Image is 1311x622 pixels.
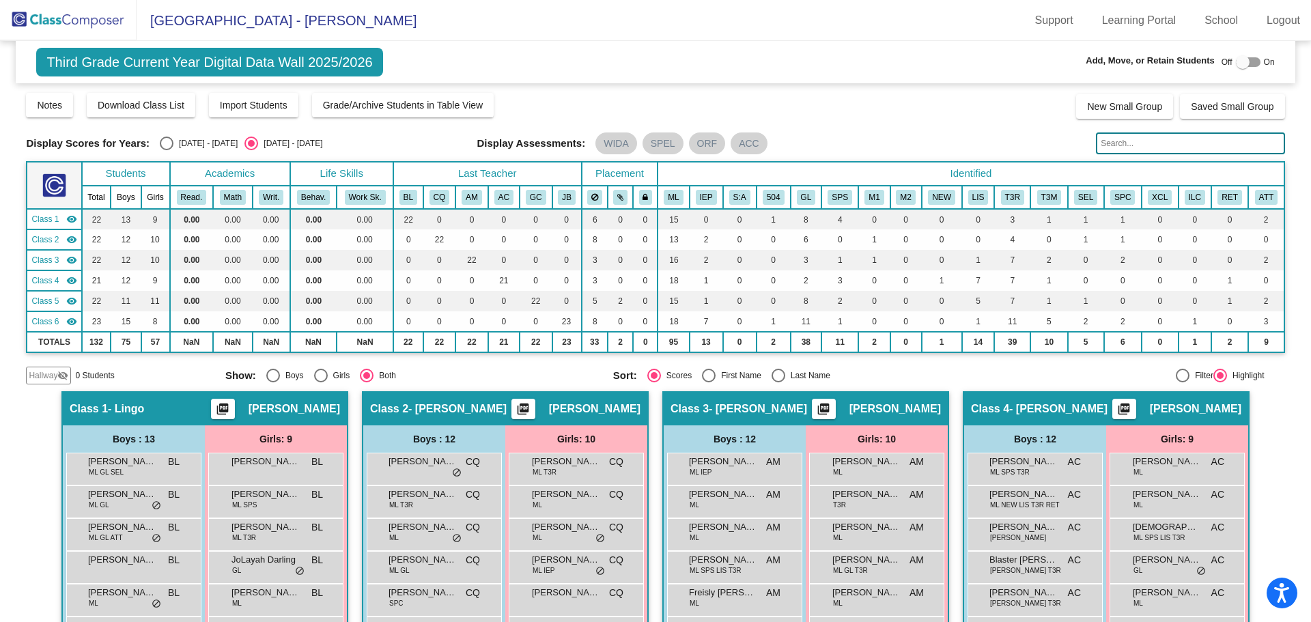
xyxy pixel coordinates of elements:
[297,190,330,205] button: Behav.
[1142,291,1179,311] td: 0
[1087,101,1162,112] span: New Small Group
[821,250,858,270] td: 1
[1256,10,1311,31] a: Logout
[1180,94,1284,119] button: Saved Small Group
[928,190,955,205] button: NEW
[922,186,962,209] th: Newcomer - <1 year in Country
[1104,186,1142,209] th: Receives speech services
[393,291,423,311] td: 0
[757,186,791,209] th: 504 Plan
[82,229,111,250] td: 22
[1076,94,1173,119] button: New Small Group
[455,270,488,291] td: 0
[1104,270,1142,291] td: 0
[757,291,791,311] td: 0
[82,162,170,186] th: Students
[423,291,456,311] td: 0
[994,186,1030,209] th: Tier 3 Supports in Reading
[696,190,717,205] button: IEP
[1068,291,1104,311] td: 1
[658,250,689,270] td: 16
[608,186,633,209] th: Keep with students
[821,186,858,209] th: SPST
[723,250,757,270] td: 0
[791,291,821,311] td: 8
[87,93,195,117] button: Download Class List
[520,229,552,250] td: 0
[488,270,520,291] td: 21
[658,162,1284,186] th: Identified
[312,93,494,117] button: Grade/Archive Students in Table View
[690,229,723,250] td: 2
[1116,402,1132,421] mat-icon: picture_as_pdf
[962,291,995,311] td: 5
[111,270,141,291] td: 12
[890,250,922,270] td: 0
[520,186,552,209] th: Georgia Calloway
[141,250,170,270] td: 10
[27,311,81,332] td: Joanna Broadbelt - Broadbelt/Arias
[82,209,111,229] td: 22
[66,214,77,225] mat-icon: visibility
[558,190,576,205] button: JB
[1211,186,1248,209] th: Retained at some point, or was placed back at time of enrollment
[689,132,726,154] mat-chip: ORF
[595,132,637,154] mat-chip: WIDA
[393,270,423,291] td: 0
[815,402,832,421] mat-icon: picture_as_pdf
[1030,250,1067,270] td: 2
[1068,229,1104,250] td: 1
[1248,291,1284,311] td: 2
[890,229,922,250] td: 0
[1096,132,1284,154] input: Search...
[111,186,141,209] th: Boys
[488,229,520,250] td: 0
[633,250,658,270] td: 0
[1248,250,1284,270] td: 2
[922,229,962,250] td: 0
[552,186,582,209] th: Joanna Broadbelt
[1142,209,1179,229] td: 0
[82,291,111,311] td: 22
[98,100,184,111] span: Download Class List
[290,209,337,229] td: 0.00
[520,209,552,229] td: 0
[608,229,633,250] td: 0
[141,186,170,209] th: Girls
[423,250,456,270] td: 0
[37,100,62,111] span: Notes
[515,402,531,421] mat-icon: picture_as_pdf
[141,270,170,291] td: 9
[582,209,608,229] td: 6
[1255,190,1278,205] button: ATT
[345,190,386,205] button: Work Sk.
[1248,270,1284,291] td: 0
[1030,291,1067,311] td: 1
[455,291,488,311] td: 0
[213,311,253,332] td: 0.00
[494,190,513,205] button: AC
[864,190,884,205] button: M1
[757,250,791,270] td: 0
[290,229,337,250] td: 0.00
[690,291,723,311] td: 1
[1110,190,1135,205] button: SPC
[582,229,608,250] td: 8
[488,250,520,270] td: 0
[1104,229,1142,250] td: 1
[141,311,170,332] td: 8
[791,270,821,291] td: 2
[658,209,689,229] td: 15
[1104,209,1142,229] td: 1
[1091,10,1187,31] a: Learning Portal
[690,270,723,291] td: 1
[1104,250,1142,270] td: 2
[209,93,298,117] button: Import Students
[757,229,791,250] td: 0
[690,250,723,270] td: 2
[1211,270,1248,291] td: 1
[170,291,214,311] td: 0.00
[253,270,290,291] td: 0.00
[290,291,337,311] td: 0.00
[723,270,757,291] td: 0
